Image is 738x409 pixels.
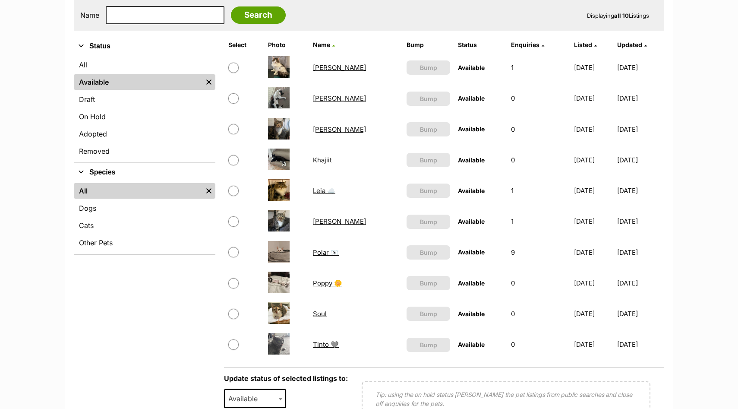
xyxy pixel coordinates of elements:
[313,125,366,133] a: [PERSON_NAME]
[571,145,617,175] td: [DATE]
[80,11,99,19] label: Name
[74,109,215,124] a: On Hold
[571,299,617,329] td: [DATE]
[617,176,663,206] td: [DATE]
[508,145,570,175] td: 0
[458,248,485,256] span: Available
[617,206,663,236] td: [DATE]
[614,12,629,19] strong: all 10
[407,153,450,167] button: Bump
[571,176,617,206] td: [DATE]
[508,238,570,267] td: 9
[458,310,485,317] span: Available
[617,268,663,298] td: [DATE]
[508,53,570,82] td: 1
[420,94,437,103] span: Bump
[74,235,215,250] a: Other Pets
[375,390,637,408] p: Tip: using the on hold status [PERSON_NAME] the pet listings from public searches and close off e...
[617,83,663,113] td: [DATE]
[407,215,450,229] button: Bump
[313,310,327,318] a: Soul
[458,64,485,71] span: Available
[617,145,663,175] td: [DATE]
[617,299,663,329] td: [DATE]
[74,74,202,90] a: Available
[313,187,335,195] a: Leia ☁️
[265,38,309,52] th: Photo
[511,41,539,48] span: translation missing: en.admin.listings.index.attributes.enquiries
[458,156,485,164] span: Available
[617,41,642,48] span: Updated
[571,206,617,236] td: [DATE]
[225,393,266,405] span: Available
[407,338,450,352] button: Bump
[458,95,485,102] span: Available
[231,6,286,24] input: Search
[420,217,437,226] span: Bump
[313,41,330,48] span: Name
[407,245,450,260] button: Bump
[74,181,215,254] div: Species
[617,114,663,144] td: [DATE]
[420,248,437,257] span: Bump
[420,155,437,165] span: Bump
[458,341,485,348] span: Available
[225,38,264,52] th: Select
[313,156,332,164] a: Khajiit
[74,218,215,233] a: Cats
[202,183,215,199] a: Remove filter
[458,125,485,133] span: Available
[420,340,437,349] span: Bump
[313,279,342,287] a: Poppy 🌼
[403,38,454,52] th: Bump
[420,309,437,318] span: Bump
[571,53,617,82] td: [DATE]
[407,60,450,75] button: Bump
[571,114,617,144] td: [DATE]
[574,41,597,48] a: Listed
[313,41,335,48] a: Name
[508,114,570,144] td: 0
[74,143,215,159] a: Removed
[74,200,215,216] a: Dogs
[313,340,339,349] a: Tinto 🩶
[313,217,366,225] a: [PERSON_NAME]
[202,74,215,90] a: Remove filter
[74,126,215,142] a: Adopted
[313,63,366,72] a: [PERSON_NAME]
[74,92,215,107] a: Draft
[508,83,570,113] td: 0
[587,12,649,19] span: Displaying Listings
[571,268,617,298] td: [DATE]
[458,218,485,225] span: Available
[571,83,617,113] td: [DATE]
[511,41,544,48] a: Enquiries
[571,238,617,267] td: [DATE]
[74,55,215,162] div: Status
[420,279,437,288] span: Bump
[407,276,450,290] button: Bump
[458,279,485,287] span: Available
[508,330,570,359] td: 0
[420,186,437,195] span: Bump
[224,389,286,408] span: Available
[617,53,663,82] td: [DATE]
[407,307,450,321] button: Bump
[313,248,339,257] a: Polar 🐻‍❄️
[571,330,617,359] td: [DATE]
[617,41,647,48] a: Updated
[574,41,592,48] span: Listed
[508,176,570,206] td: 1
[458,187,485,194] span: Available
[407,184,450,198] button: Bump
[74,41,215,52] button: Status
[224,374,348,383] label: Update status of selected listings to:
[407,92,450,106] button: Bump
[454,38,507,52] th: Status
[74,57,215,73] a: All
[617,330,663,359] td: [DATE]
[617,238,663,267] td: [DATE]
[74,167,215,178] button: Species
[74,183,202,199] a: All
[508,299,570,329] td: 0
